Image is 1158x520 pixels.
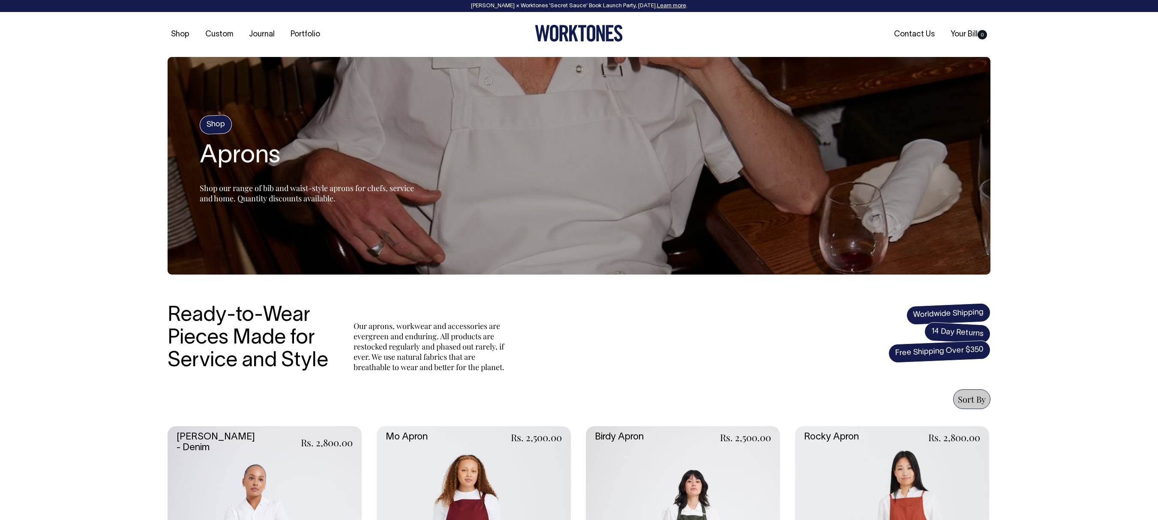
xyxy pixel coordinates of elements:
h2: Aprons [200,143,414,170]
span: Shop our range of bib and waist-style aprons for chefs, service and home. Quantity discounts avai... [200,183,414,203]
span: Worldwide Shipping [906,303,991,325]
a: Your Bill0 [947,27,990,42]
a: Journal [246,27,278,42]
span: Free Shipping Over $350 [888,340,991,363]
span: Sort By [958,393,986,405]
span: 0 [978,30,987,39]
a: Portfolio [287,27,324,42]
span: 14 Day Returns [924,322,991,344]
div: [PERSON_NAME] × Worktones ‘Secret Sauce’ Book Launch Party, [DATE]. . [9,3,1149,9]
p: Our aprons, workwear and accessories are evergreen and enduring. All products are restocked regul... [354,321,508,372]
h3: Ready-to-Wear Pieces Made for Service and Style [168,305,335,372]
a: Shop [168,27,193,42]
a: Custom [202,27,237,42]
a: Learn more [657,3,686,9]
a: Contact Us [891,27,938,42]
h4: Shop [199,115,232,135]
